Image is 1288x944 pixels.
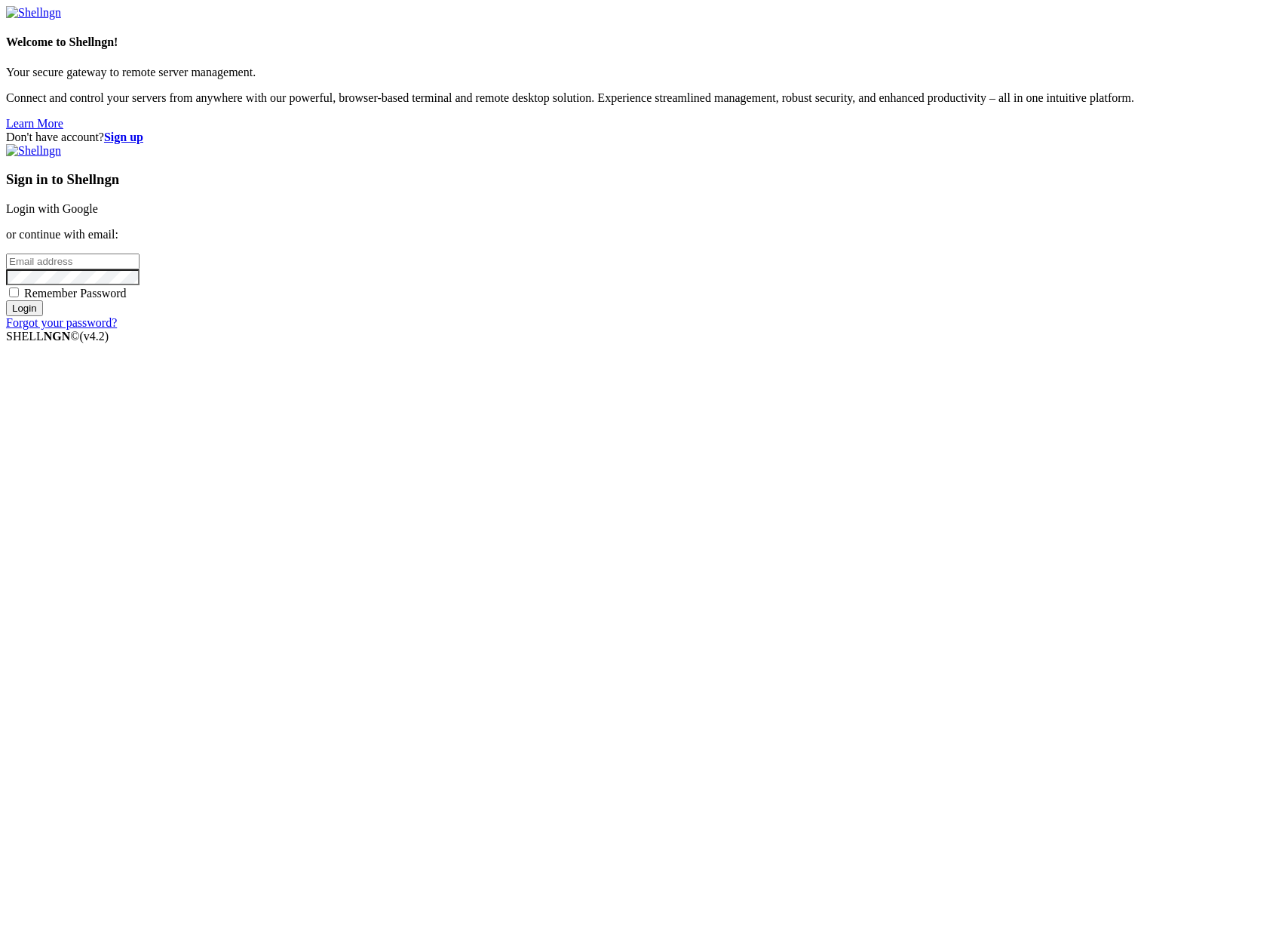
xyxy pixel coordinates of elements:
img: Shellngn [6,6,61,20]
span: SHELL © [6,330,109,343]
div: Don't have account? [6,131,1282,144]
input: Email address [6,254,140,269]
a: Sign up [104,131,143,143]
span: 4.2.0 [80,330,109,343]
a: Login with Google [6,202,98,215]
input: Remember Password [9,288,19,297]
span: Remember Password [24,287,127,300]
b: NGN [44,330,71,343]
a: Forgot your password? [6,316,117,329]
a: Learn More [6,117,63,130]
img: Shellngn [6,144,61,158]
h4: Welcome to Shellngn! [6,35,1282,49]
p: Your secure gateway to remote server management. [6,66,1282,79]
h3: Sign in to Shellngn [6,171,1282,188]
p: Connect and control your servers from anywhere with our powerful, browser-based terminal and remo... [6,91,1282,105]
p: or continue with email: [6,228,1282,241]
input: Login [6,300,43,316]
